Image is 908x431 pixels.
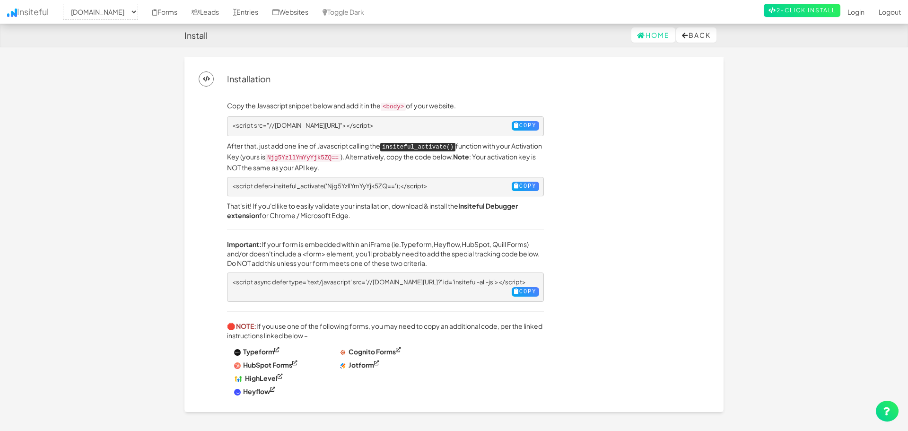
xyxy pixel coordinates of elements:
[227,321,544,340] p: If you use one of the following forms, you may need to copy an additional code, per the linked in...
[232,278,526,286] span: <script async defer type='text/javascript' src='//[DOMAIN_NAME][URL]?' id='insiteful-all-js'></sc...
[227,322,256,330] strong: 🛑 NOTE:
[340,349,346,356] img: 4PZeqjtP8MVz1tdhwd9VTVN4U7hyg3DMAzDMAzDMAzDMAzDMAzDMAzDML74B3OcR2494FplAAAAAElFTkSuQmCC
[227,201,544,220] p: That's it! If you'd like to easily validate your installation, download & install the for Chrome ...
[243,347,274,356] strong: Typeform
[764,4,840,17] a: 2-Click Install
[234,374,283,382] a: HighLevel
[243,387,270,396] strong: Heyflow
[7,9,17,17] img: icon.png
[340,362,346,369] img: o6Mj6xhs23sAAAAASUVORK5CYII=
[512,182,539,191] button: Copy
[232,182,428,190] span: <script defer>insiteful_activate('Njg5YzllYmYyYjk5ZQ==');</script>
[512,121,539,131] button: Copy
[380,143,455,151] kbd: insiteful_activate()
[349,347,396,356] strong: Cognito Forms
[245,374,278,382] strong: HighLevel
[381,103,406,111] code: <body>
[234,347,279,356] a: Typeform
[340,361,379,369] a: Jotform
[227,101,544,112] p: Copy the Javascript snippet below and add it in the of your website.
[453,152,469,161] b: Note
[512,287,539,297] button: Copy
[227,74,271,84] h4: Installation
[234,389,241,396] img: fX4Dg6xjN5AY=
[340,347,401,356] a: Cognito Forms
[349,361,374,369] strong: Jotform
[184,31,208,40] h4: Install
[676,27,716,43] button: Back
[227,141,544,172] p: After that, just add one line of Javascript calling the function with your Activation Key (yours ...
[234,349,241,356] img: XiAAAAAAAAAAAAAAAAAAAAAAAAAAAAAAAAAAAAAAAAAAAAAAAAAAAAAAAAAAAAAAAIB35D9KrFiBXzqGhgAAAABJRU5ErkJggg==
[227,239,544,268] p: If your form is embedded within an iFrame (ie. , , , Quill Forms) and/or doesn't include a <form>...
[227,240,262,248] b: Important:
[243,361,292,369] strong: HubSpot Forms
[401,240,432,248] a: Typeform
[234,376,243,382] img: D4AAAAldEVYdGRhdGU6bW9kaWZ5ADIwMjAtMDEtMjVUMjM6MzI6MjgrMDA6MDC0P0SCAAAAAElFTkSuQmCC
[462,240,489,248] a: HubSpot
[234,362,241,369] img: Z
[234,387,275,396] a: Heyflow
[265,154,340,162] code: Njg5YzllYmYyYjk5ZQ==
[434,240,460,248] a: Heyflow
[234,361,297,369] a: HubSpot Forms
[227,202,518,220] a: Insiteful Debugger extension
[631,27,675,43] a: Home
[232,122,374,129] span: <script src="//[DOMAIN_NAME][URL]"></script>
